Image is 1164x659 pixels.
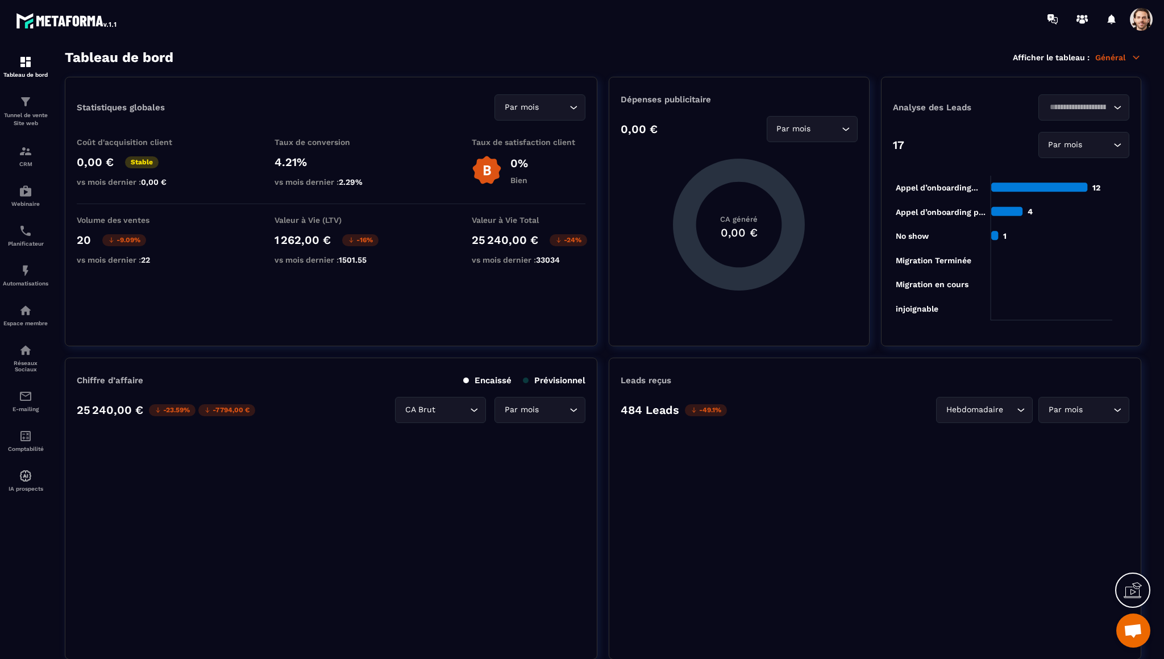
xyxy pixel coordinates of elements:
[438,404,467,416] input: Search for option
[65,49,173,65] h3: Tableau de bord
[77,102,165,113] p: Statistiques globales
[895,208,985,217] tspan: Appel d’onboarding p...
[77,255,190,264] p: vs mois dernier :
[463,375,512,386] p: Encaissé
[621,403,679,417] p: 484 Leads
[141,255,150,264] span: 22
[3,320,48,326] p: Espace membre
[3,136,48,176] a: formationformationCRM
[19,144,32,158] img: formation
[19,304,32,317] img: automations
[19,224,32,238] img: scheduler
[275,155,388,169] p: 4.21%
[19,184,32,198] img: automations
[893,138,904,152] p: 17
[774,123,813,135] span: Par mois
[16,10,118,31] img: logo
[472,155,502,185] img: b-badge-o.b3b20ee6.svg
[510,156,528,170] p: 0%
[3,215,48,255] a: schedulerschedulerPlanificateur
[621,94,857,105] p: Dépenses publicitaire
[141,177,167,186] span: 0,00 €
[3,241,48,247] p: Planificateur
[1095,52,1141,63] p: Général
[1046,404,1085,416] span: Par mois
[1046,139,1085,151] span: Par mois
[275,255,388,264] p: vs mois dernier :
[19,389,32,403] img: email
[3,176,48,215] a: automationsautomationsWebinaire
[395,397,486,423] div: Search for option
[3,280,48,287] p: Automatisations
[472,255,585,264] p: vs mois dernier :
[3,111,48,127] p: Tunnel de vente Site web
[813,123,839,135] input: Search for option
[77,233,91,247] p: 20
[1038,132,1129,158] div: Search for option
[1116,614,1150,648] div: Open chat
[767,116,858,142] div: Search for option
[1013,53,1090,62] p: Afficher le tableau :
[19,95,32,109] img: formation
[3,295,48,335] a: automationsautomationsEspace membre
[19,55,32,69] img: formation
[895,304,938,314] tspan: injoignable
[502,101,541,114] span: Par mois
[1038,94,1129,121] div: Search for option
[77,215,190,225] p: Volume des ventes
[19,429,32,443] img: accountant
[77,375,143,386] p: Chiffre d’affaire
[895,231,929,241] tspan: No show
[402,404,438,416] span: CA Brut
[3,360,48,372] p: Réseaux Sociaux
[3,381,48,421] a: emailemailE-mailing
[102,234,146,246] p: -9.09%
[3,86,48,136] a: formationformationTunnel de vente Site web
[541,101,567,114] input: Search for option
[472,233,538,247] p: 25 240,00 €
[19,264,32,277] img: automations
[77,138,190,147] p: Coût d'acquisition client
[77,155,114,169] p: 0,00 €
[19,343,32,357] img: social-network
[1005,404,1014,416] input: Search for option
[502,404,541,416] span: Par mois
[198,404,255,416] p: -7 794,00 €
[3,486,48,492] p: IA prospects
[936,397,1033,423] div: Search for option
[3,446,48,452] p: Comptabilité
[3,421,48,461] a: accountantaccountantComptabilité
[510,176,528,185] p: Bien
[1085,139,1111,151] input: Search for option
[541,404,567,416] input: Search for option
[523,375,585,386] p: Prévisionnel
[895,280,968,289] tspan: Migration en cours
[275,138,388,147] p: Taux de conversion
[943,404,1005,416] span: Hebdomadaire
[77,403,143,417] p: 25 240,00 €
[3,47,48,86] a: formationformationTableau de bord
[149,404,196,416] p: -23.59%
[1038,397,1129,423] div: Search for option
[1085,404,1111,416] input: Search for option
[339,255,367,264] span: 1501.55
[3,255,48,295] a: automationsautomationsAutomatisations
[621,375,671,386] p: Leads reçus
[494,94,585,121] div: Search for option
[472,215,585,225] p: Valeur à Vie Total
[472,138,585,147] p: Taux de satisfaction client
[275,215,388,225] p: Valeur à Vie (LTV)
[3,335,48,381] a: social-networksocial-networkRéseaux Sociaux
[494,397,585,423] div: Search for option
[275,233,331,247] p: 1 262,00 €
[893,102,1011,113] p: Analyse des Leads
[685,404,727,416] p: -49.1%
[275,177,388,186] p: vs mois dernier :
[77,177,190,186] p: vs mois dernier :
[895,183,978,193] tspan: Appel d’onboarding...
[19,469,32,483] img: automations
[1046,101,1111,114] input: Search for option
[3,72,48,78] p: Tableau de bord
[895,256,971,266] tspan: Migration Terminée
[339,177,363,186] span: 2.29%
